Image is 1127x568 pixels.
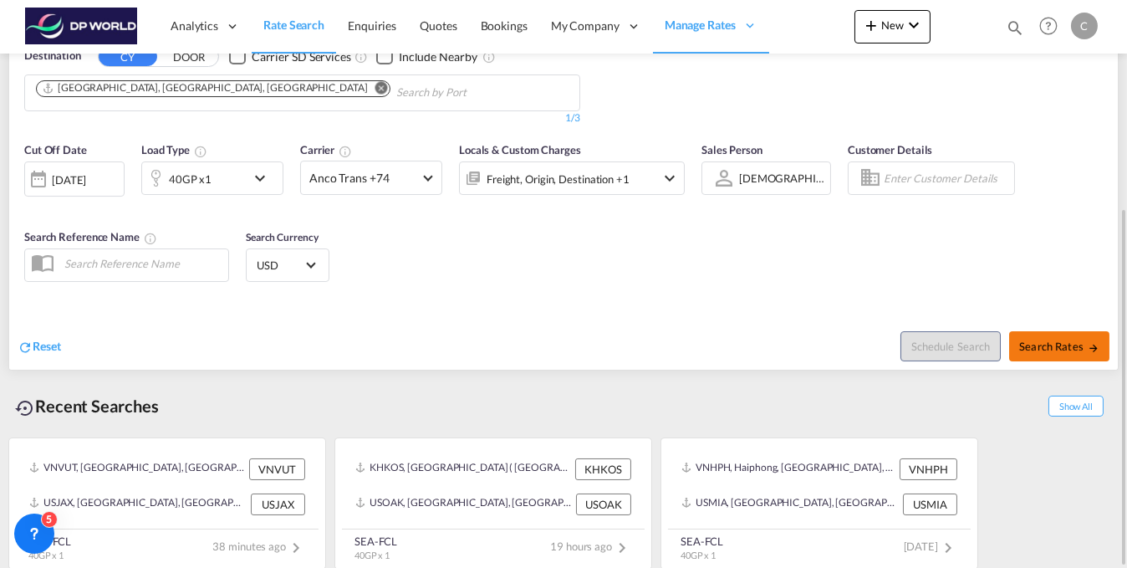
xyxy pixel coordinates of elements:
[99,47,157,66] button: CY
[481,18,528,33] span: Bookings
[194,145,207,158] md-icon: icon-information-outline
[169,167,212,191] div: 40GP x1
[251,494,305,515] div: USJAX
[399,49,477,65] div: Include Nearby
[309,170,418,187] span: Anco Trans +74
[739,171,877,185] div: [DEMOGRAPHIC_DATA] Sur
[25,8,138,45] img: c08ca190194411f088ed0f3ba295208c.png
[701,143,762,156] span: Sales Person
[884,166,1009,191] input: Enter Customer Details
[52,172,86,187] div: [DATE]
[300,143,352,156] span: Carrier
[1006,18,1024,37] md-icon: icon-magnify
[24,111,580,125] div: 1/3
[141,161,283,195] div: 40GP x1icon-chevron-down
[28,550,64,560] span: 40GP x 1
[848,143,932,156] span: Customer Details
[1071,13,1098,39] div: C
[33,339,61,353] span: Reset
[551,18,620,34] span: My Company
[24,161,125,197] div: [DATE]
[487,167,630,191] div: Freight Origin Destination Factory Stuffing
[257,258,303,273] span: USD
[29,494,247,515] div: USJAX, Jacksonville, FL, United States, North America, Americas
[365,81,390,98] button: Remove
[681,458,895,480] div: VNHPH, Haiphong, Viet Nam, South East Asia, Asia Pacific
[56,251,228,276] input: Search Reference Name
[249,458,305,480] div: VNVUT
[482,50,496,64] md-icon: Unchecked: Ignores neighbouring ports when fetching rates.Checked : Includes neighbouring ports w...
[144,232,157,245] md-icon: Your search will be saved by the below given name
[263,18,324,32] span: Rate Search
[681,534,723,549] div: SEA-FCL
[1088,342,1099,354] md-icon: icon-arrow-right
[18,338,61,356] div: icon-refreshReset
[354,50,368,64] md-icon: Unchecked: Search for CY (Container Yard) services for all selected carriers.Checked : Search for...
[737,166,826,191] md-select: Sales Person: Christian Sur
[903,494,957,515] div: USMIA
[339,145,352,158] md-icon: The selected Trucker/Carrierwill be displayed in the rate results If the rates are from another f...
[160,47,218,66] button: DOOR
[900,458,957,480] div: VNHPH
[355,458,571,480] div: KHKOS, Kampong Saom ( Sihanoukville ), Cambodia, South East Asia, Asia Pacific
[1034,12,1071,42] div: Help
[212,540,306,553] span: 38 minutes ago
[854,10,931,43] button: icon-plus 400-fgNewicon-chevron-down
[354,550,390,560] span: 40GP x 1
[376,48,477,65] md-checkbox: Checkbox No Ink
[33,75,563,106] md-chips-wrap: Chips container. Use arrow keys to select chips.
[550,540,632,553] span: 19 hours ago
[8,387,166,425] div: Recent Searches
[354,534,397,549] div: SEA-FCL
[24,230,157,243] span: Search Reference Name
[29,458,245,480] div: VNVUT, Vung Tau, Viet Nam, South East Asia, Asia Pacific
[250,168,278,188] md-icon: icon-chevron-down
[15,398,35,418] md-icon: icon-backup-restore
[141,143,207,156] span: Load Type
[665,17,736,33] span: Manage Rates
[24,143,87,156] span: Cut Off Date
[681,494,899,515] div: USMIA, Miami, FL, United States, North America, Americas
[24,48,81,64] span: Destination
[355,494,572,515] div: USOAK, Oakland, CA, United States, North America, Americas
[252,49,351,65] div: Carrier SD Services
[420,18,456,33] span: Quotes
[1009,331,1109,361] button: Search Ratesicon-arrow-right
[459,161,685,195] div: Freight Origin Destination Factory Stuffingicon-chevron-down
[286,538,306,558] md-icon: icon-chevron-right
[904,15,924,35] md-icon: icon-chevron-down
[42,81,371,95] div: Press delete to remove this chip.
[42,81,368,95] div: Miami, FL, USMIA
[660,168,680,188] md-icon: icon-chevron-down
[24,195,37,217] md-datepicker: Select
[255,253,320,277] md-select: Select Currency: $ USDUnited States Dollar
[18,340,33,355] md-icon: icon-refresh
[171,18,218,34] span: Analytics
[1048,396,1104,417] span: Show All
[612,538,632,558] md-icon: icon-chevron-right
[1034,12,1063,40] span: Help
[1006,18,1024,43] div: icon-magnify
[576,494,631,515] div: USOAK
[575,458,631,480] div: KHKOS
[1019,340,1099,353] span: Search Rates
[861,18,924,32] span: New
[348,18,396,33] span: Enquiries
[904,540,958,553] span: [DATE]
[459,143,581,156] span: Locals & Custom Charges
[681,550,716,560] span: 40GP x 1
[900,331,1001,361] button: Note: By default Schedule search will only considerorigin ports, destination ports and cut off da...
[246,231,319,243] span: Search Currency
[397,79,556,106] input: Chips input.
[229,48,351,65] md-checkbox: Checkbox No Ink
[938,538,958,558] md-icon: icon-chevron-right
[861,15,881,35] md-icon: icon-plus 400-fg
